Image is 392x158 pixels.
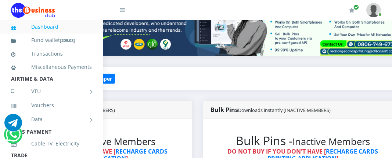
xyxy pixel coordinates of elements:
a: Fund wallet[209.03] [11,32,92,49]
i: Renew/Upgrade Subscription [349,7,355,13]
a: VTU [11,82,92,101]
a: Cable TV, Electricity [11,135,92,152]
strong: Bulk Pins [211,106,331,114]
a: Miscellaneous Payments [11,59,92,76]
img: User [366,3,381,17]
h2: Bulk Pins - [218,134,388,148]
small: Active Members [86,135,156,148]
span: Renew/Upgrade Subscription [353,4,359,10]
a: Vouchers [11,97,92,114]
b: 209.03 [61,38,73,43]
small: Inactive Members [292,135,370,148]
small: Downloads instantly (INACTIVE MEMBERS) [238,107,331,113]
a: Transactions [11,45,92,62]
a: Chat for support [6,131,21,143]
img: Logo [11,3,55,18]
small: [ ] [60,38,75,43]
a: Dashboard [11,18,92,35]
a: Chat for support [4,119,22,131]
a: Data [11,110,92,129]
